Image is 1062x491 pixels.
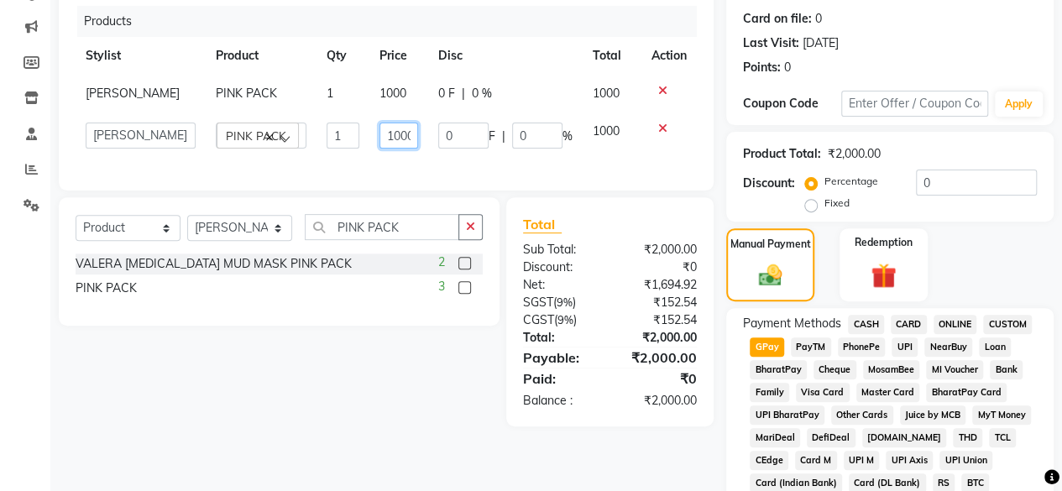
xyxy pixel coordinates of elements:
[751,262,790,289] img: _cash.svg
[557,313,573,326] span: 9%
[438,85,455,102] span: 0 F
[510,329,610,347] div: Total:
[76,279,137,297] div: PINK PACK
[815,10,822,28] div: 0
[510,294,610,311] div: ( )
[863,260,904,291] img: _gift.svg
[979,337,1011,357] span: Loan
[305,214,459,240] input: Search or Scan
[428,37,583,75] th: Disc
[862,428,947,447] span: [DOMAIN_NAME]
[795,451,837,470] span: Card M
[743,59,781,76] div: Points:
[510,368,610,389] div: Paid:
[784,59,791,76] div: 0
[743,315,841,332] span: Payment Methods
[891,315,927,334] span: CARD
[609,368,709,389] div: ₹0
[609,392,709,410] div: ₹2,000.00
[892,337,918,357] span: UPI
[510,392,610,410] div: Balance :
[226,128,286,143] span: PINK PACK
[750,451,788,470] span: CEdge
[750,360,807,379] span: BharatPay
[472,85,492,102] span: 0 %
[583,37,641,75] th: Total
[743,175,795,192] div: Discount:
[523,295,553,310] span: SGST
[523,216,562,233] span: Total
[510,311,610,329] div: ( )
[609,276,709,294] div: ₹1,694.92
[841,91,988,117] input: Enter Offer / Coupon Code
[824,196,850,211] label: Fixed
[86,86,180,101] span: [PERSON_NAME]
[609,294,709,311] div: ₹152.54
[502,128,505,145] span: |
[838,337,886,357] span: PhonePe
[438,278,445,295] span: 3
[327,86,333,101] span: 1
[743,10,812,28] div: Card on file:
[510,259,610,276] div: Discount:
[750,337,784,357] span: GPay
[609,241,709,259] div: ₹2,000.00
[609,259,709,276] div: ₹0
[983,315,1032,334] span: CUSTOM
[886,451,933,470] span: UPI Axis
[924,337,972,357] span: NearBuy
[848,315,884,334] span: CASH
[462,85,465,102] span: |
[990,360,1023,379] span: Bank
[743,145,821,163] div: Product Total:
[900,405,966,425] span: Juice by MCB
[730,237,811,252] label: Manual Payment
[995,91,1043,117] button: Apply
[438,253,445,271] span: 2
[510,276,610,294] div: Net:
[609,347,709,368] div: ₹2,000.00
[750,428,800,447] span: MariDeal
[844,451,880,470] span: UPI M
[807,428,855,447] span: DefiDeal
[814,360,856,379] span: Cheque
[863,360,920,379] span: MosamBee
[76,255,352,273] div: VALERA [MEDICAL_DATA] MUD MASK PINK PACK
[593,123,620,138] span: 1000
[743,95,841,112] div: Coupon Code
[609,311,709,329] div: ₹152.54
[77,6,709,37] div: Products
[743,34,799,52] div: Last Visit:
[593,86,620,101] span: 1000
[369,37,428,75] th: Price
[791,337,831,357] span: PayTM
[317,37,369,75] th: Qty
[926,360,983,379] span: MI Voucher
[510,241,610,259] div: Sub Total:
[989,428,1016,447] span: TCL
[750,383,789,402] span: Family
[216,86,277,101] span: PINK PACK
[856,383,920,402] span: Master Card
[939,451,992,470] span: UPI Union
[972,405,1031,425] span: MyT Money
[953,428,982,447] span: THD
[379,86,406,101] span: 1000
[828,145,881,163] div: ₹2,000.00
[934,315,977,334] span: ONLINE
[562,128,573,145] span: %
[641,37,697,75] th: Action
[824,174,878,189] label: Percentage
[926,383,1007,402] span: BharatPay Card
[803,34,839,52] div: [DATE]
[557,295,573,309] span: 9%
[510,347,610,368] div: Payable:
[855,235,913,250] label: Redemption
[523,312,554,327] span: CGST
[831,405,893,425] span: Other Cards
[609,329,709,347] div: ₹2,000.00
[750,405,824,425] span: UPI BharatPay
[76,37,206,75] th: Stylist
[796,383,850,402] span: Visa Card
[206,37,317,75] th: Product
